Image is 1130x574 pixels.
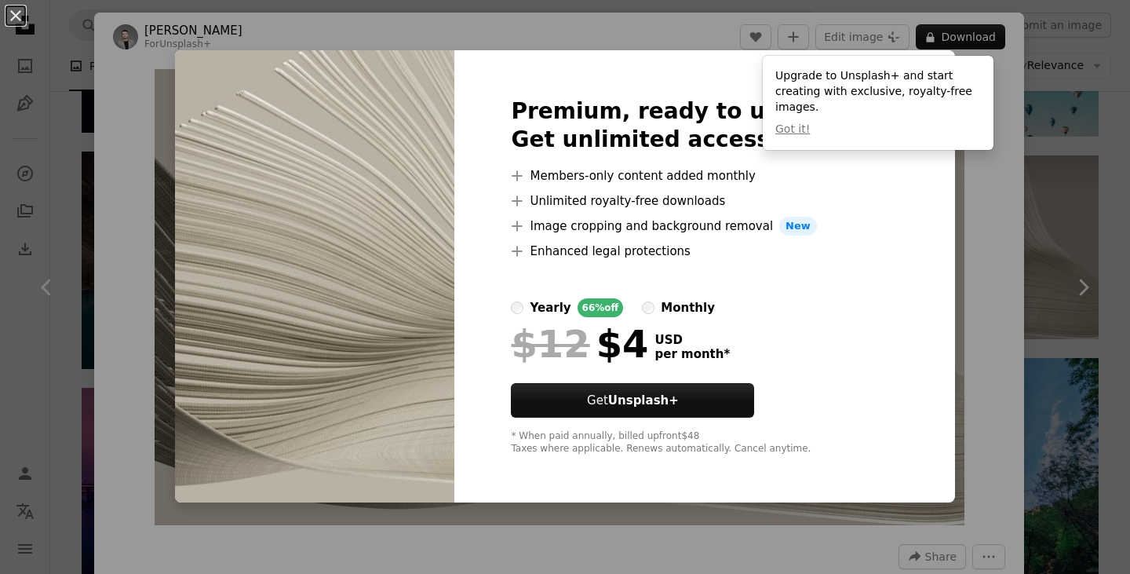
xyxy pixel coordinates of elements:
button: Got it! [775,122,810,137]
div: $4 [511,324,648,364]
li: Unlimited royalty-free downloads [511,192,898,210]
li: Enhanced legal protections [511,242,898,261]
div: yearly [530,298,570,317]
h2: Premium, ready to use images. Get unlimited access. [511,97,898,154]
span: New [779,217,817,236]
span: $12 [511,324,589,364]
strong: Unsplash+ [608,393,679,408]
input: monthly [642,302,654,314]
img: premium_photo-1699784130517-5433b74cad1e [175,50,454,503]
div: monthly [661,298,715,317]
div: 66% off [578,298,624,317]
input: yearly66%off [511,302,523,314]
li: Members-only content added monthly [511,166,898,185]
div: Upgrade to Unsplash+ and start creating with exclusive, royalty-free images. [763,56,993,150]
button: GetUnsplash+ [511,383,754,418]
div: * When paid annually, billed upfront $48 Taxes where applicable. Renews automatically. Cancel any... [511,430,898,455]
span: USD [654,333,730,347]
li: Image cropping and background removal [511,217,898,236]
span: per month * [654,347,730,361]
